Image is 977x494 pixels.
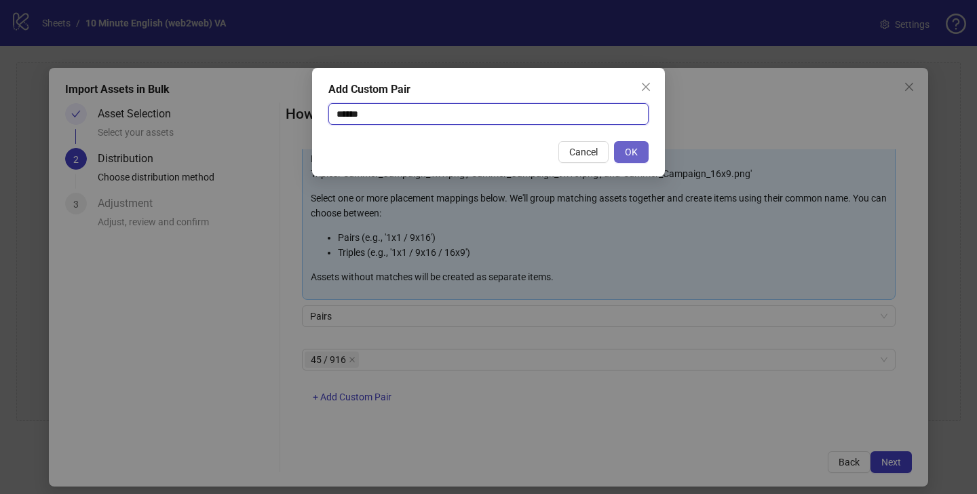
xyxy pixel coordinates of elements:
span: close [640,81,651,92]
span: OK [625,147,638,157]
button: Close [635,76,657,98]
span: Cancel [569,147,598,157]
button: OK [614,141,649,163]
button: Cancel [558,141,609,163]
div: Add Custom Pair [328,81,649,98]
